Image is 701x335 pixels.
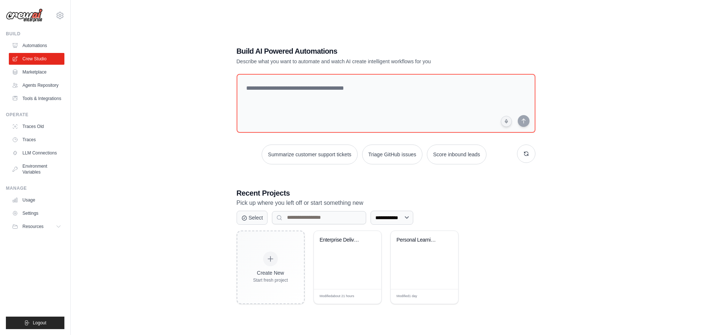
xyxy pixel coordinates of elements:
[9,160,64,178] a: Environment Variables
[6,8,43,22] img: Logo
[237,188,535,198] h3: Recent Projects
[9,207,64,219] a: Settings
[6,317,64,329] button: Logout
[517,145,535,163] button: Get new suggestions
[253,277,288,283] div: Start fresh project
[9,66,64,78] a: Marketplace
[237,198,535,208] p: Pick up where you left off or start something new
[6,185,64,191] div: Manage
[364,294,370,299] span: Edit
[6,31,64,37] div: Build
[427,145,486,164] button: Score inbound leads
[9,194,64,206] a: Usage
[9,147,64,159] a: LLM Connections
[320,237,364,243] div: Enterprise Delivery Ecosystem Framework
[33,320,46,326] span: Logout
[440,294,447,299] span: Edit
[9,53,64,65] a: Crew Studio
[9,93,64,104] a: Tools & Integrations
[320,294,354,299] span: Modified about 21 hours
[397,237,441,243] div: Personal Learning Management System
[397,294,417,299] span: Modified 1 day
[501,116,512,127] button: Click to speak your automation idea
[9,121,64,132] a: Traces Old
[22,224,43,229] span: Resources
[9,221,64,232] button: Resources
[237,58,484,65] p: Describe what you want to automate and watch AI create intelligent workflows for you
[262,145,357,164] button: Summarize customer support tickets
[362,145,422,164] button: Triage GitHub issues
[253,269,288,277] div: Create New
[6,112,64,118] div: Operate
[9,134,64,146] a: Traces
[237,211,268,225] button: Select
[237,46,484,56] h1: Build AI Powered Automations
[9,40,64,51] a: Automations
[9,79,64,91] a: Agents Repository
